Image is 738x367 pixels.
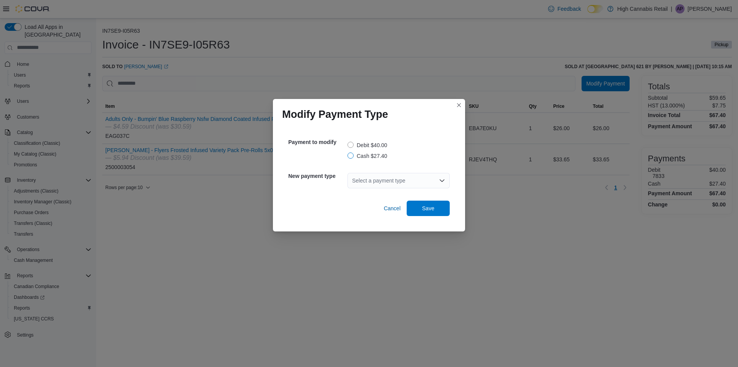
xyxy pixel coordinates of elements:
[384,204,401,212] span: Cancel
[422,204,434,212] span: Save
[288,168,346,184] h5: New payment type
[381,201,404,216] button: Cancel
[439,178,445,184] button: Open list of options
[288,134,346,150] h5: Payment to modify
[352,176,353,185] input: Accessible screen reader label
[282,108,388,121] h1: Modify Payment Type
[454,101,464,110] button: Closes this modal window
[347,151,387,161] label: Cash $27.40
[407,201,450,216] button: Save
[347,141,387,150] label: Debit $40.00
